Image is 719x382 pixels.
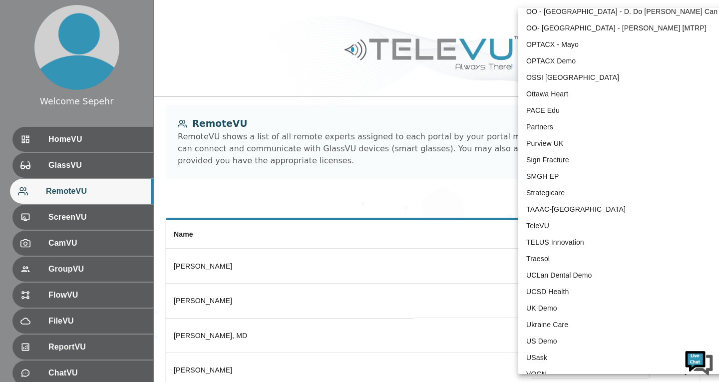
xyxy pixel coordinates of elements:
[684,347,714,377] img: Chat Widget
[164,5,188,29] div: Minimize live chat window
[5,273,190,308] textarea: Type your message and hit 'Enter'
[52,52,168,65] div: Chat with us now
[17,46,42,71] img: d_736959983_company_1615157101543_736959983
[58,126,138,227] span: We're online!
